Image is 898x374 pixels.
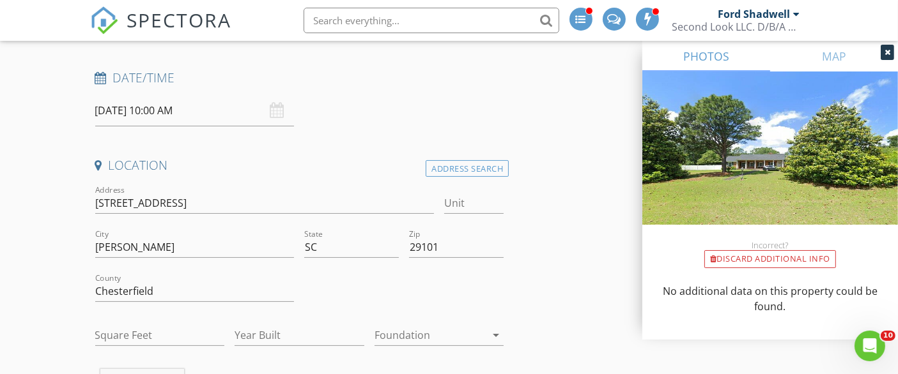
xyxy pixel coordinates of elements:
[95,157,504,174] h4: Location
[672,20,800,33] div: Second Look LLC. D/B/A National Property Inspections
[304,8,559,33] input: Search everything...
[658,283,883,314] p: No additional data on this property could be found.
[488,327,504,343] i: arrow_drop_down
[642,71,898,255] img: streetview
[881,331,895,341] span: 10
[642,41,770,71] a: PHOTOS
[704,250,836,268] div: Discard Additional info
[90,6,118,34] img: The Best Home Inspection Software - Spectora
[718,8,791,20] div: Ford Shadwell
[770,41,898,71] a: MAP
[95,70,504,86] h4: Date/Time
[855,331,885,361] iframe: Intercom live chat
[90,17,232,44] a: SPECTORA
[426,160,509,177] div: Address Search
[642,240,898,250] div: Incorrect?
[127,6,232,33] span: SPECTORA
[95,95,295,126] input: Select date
